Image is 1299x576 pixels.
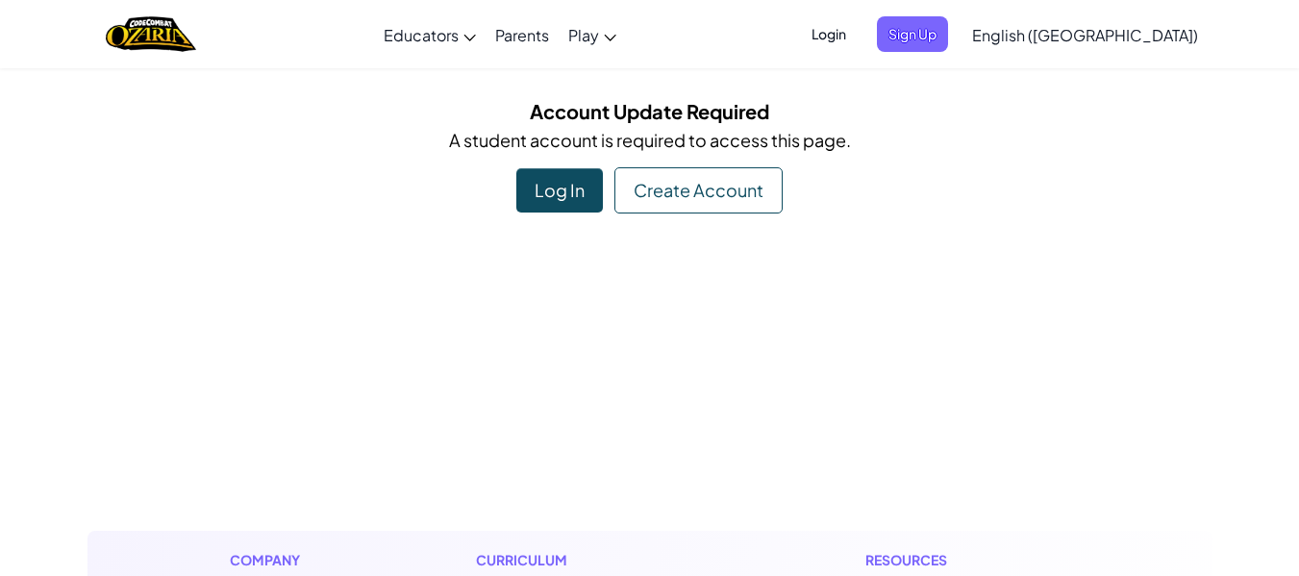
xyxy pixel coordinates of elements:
a: Ozaria by CodeCombat logo [106,14,195,54]
span: Play [568,25,599,45]
p: A student account is required to access this page. [102,126,1198,154]
a: Parents [486,9,559,61]
button: Login [800,16,858,52]
button: Sign Up [877,16,948,52]
h1: Resources [865,550,1070,570]
div: Log In [516,168,603,213]
span: Educators [384,25,459,45]
div: Create Account [614,167,783,213]
h1: Company [230,550,319,570]
a: Play [559,9,626,61]
a: English ([GEOGRAPHIC_DATA]) [962,9,1208,61]
a: Educators [374,9,486,61]
h5: Account Update Required [102,96,1198,126]
h1: Curriculum [476,550,709,570]
img: Home [106,14,195,54]
span: English ([GEOGRAPHIC_DATA]) [972,25,1198,45]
